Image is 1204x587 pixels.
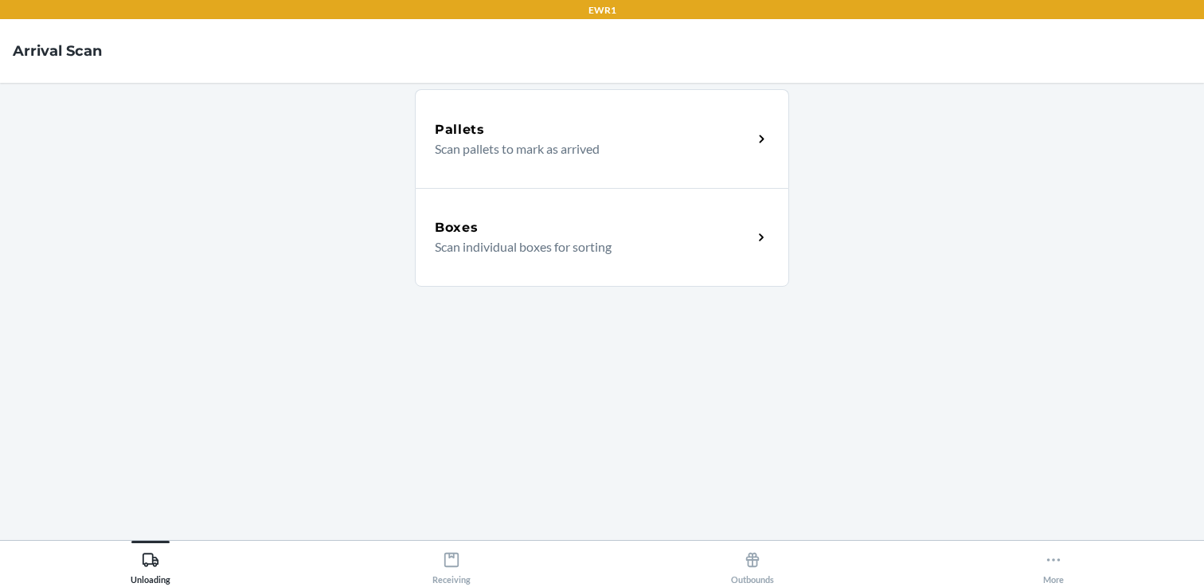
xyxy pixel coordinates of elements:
p: Scan individual boxes for sorting [435,237,740,256]
button: More [903,541,1204,585]
p: Scan pallets to mark as arrived [435,139,740,158]
div: Receiving [432,545,471,585]
div: Outbounds [731,545,774,585]
h5: Pallets [435,120,485,139]
h5: Boxes [435,218,479,237]
h4: Arrival Scan [13,41,102,61]
div: Unloading [131,545,170,585]
button: Receiving [301,541,602,585]
button: Outbounds [602,541,903,585]
p: EWR1 [588,3,616,18]
div: More [1043,545,1064,585]
a: BoxesScan individual boxes for sorting [415,188,789,287]
a: PalletsScan pallets to mark as arrived [415,89,789,188]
